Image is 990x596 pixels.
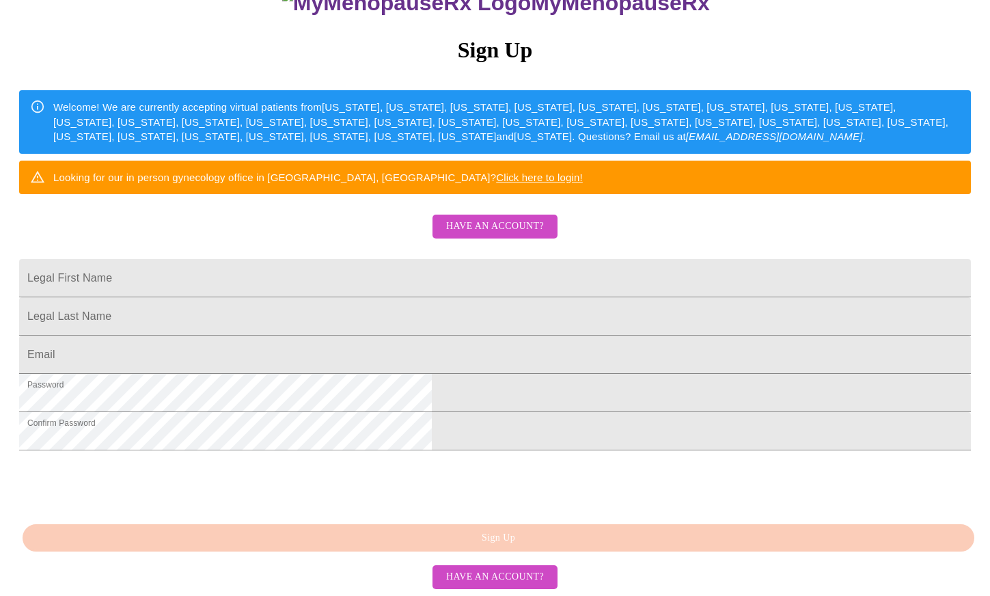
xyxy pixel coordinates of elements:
em: [EMAIL_ADDRESS][DOMAIN_NAME] [686,131,863,142]
a: Have an account? [429,230,561,241]
button: Have an account? [432,565,558,589]
div: Welcome! We are currently accepting virtual patients from [US_STATE], [US_STATE], [US_STATE], [US... [53,94,960,149]
a: Have an account? [429,570,561,582]
div: Looking for our in person gynecology office in [GEOGRAPHIC_DATA], [GEOGRAPHIC_DATA]? [53,165,583,190]
span: Have an account? [446,218,544,235]
button: Have an account? [432,215,558,239]
h3: Sign Up [19,38,971,63]
iframe: reCAPTCHA [19,457,227,511]
a: Click here to login! [496,172,583,183]
span: Have an account? [446,569,544,586]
